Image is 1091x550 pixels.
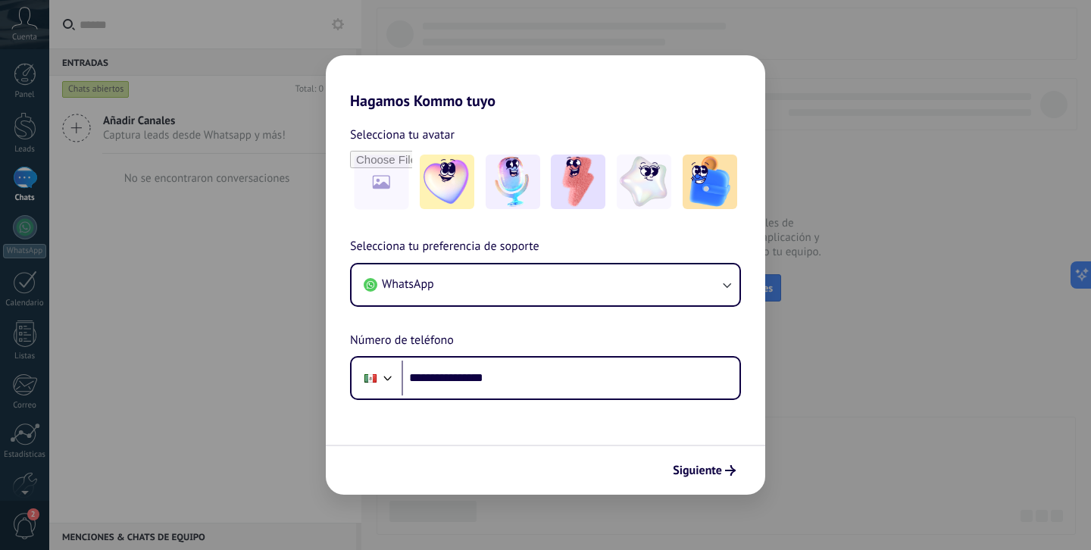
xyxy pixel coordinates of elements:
[350,237,539,257] span: Selecciona tu preferencia de soporte
[666,458,742,483] button: Siguiente
[683,155,737,209] img: -5.jpeg
[350,331,454,351] span: Número de teléfono
[356,362,385,394] div: Mexico: + 52
[352,264,739,305] button: WhatsApp
[617,155,671,209] img: -4.jpeg
[350,125,455,145] span: Selecciona tu avatar
[420,155,474,209] img: -1.jpeg
[551,155,605,209] img: -3.jpeg
[673,465,722,476] span: Siguiente
[486,155,540,209] img: -2.jpeg
[382,277,434,292] span: WhatsApp
[326,55,765,110] h2: Hagamos Kommo tuyo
